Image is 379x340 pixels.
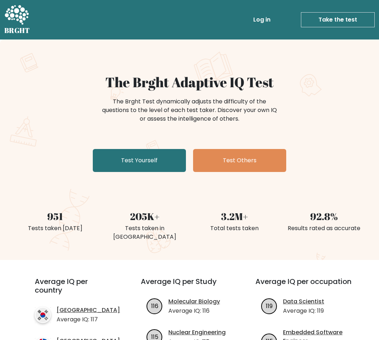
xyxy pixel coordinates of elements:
[283,209,364,224] div: 92.8%
[15,224,96,233] div: Tests taken [DATE]
[15,209,96,224] div: 951
[4,3,30,37] a: BRGHT
[250,13,273,27] a: Log in
[283,224,364,233] div: Results rated as accurate
[35,307,51,323] img: country
[4,26,30,35] h5: BRGHT
[255,277,353,294] h3: Average IQ per occupation
[194,209,275,224] div: 3.2M+
[168,328,226,337] a: Nuclear Engineering
[151,302,158,310] text: 116
[104,224,185,241] div: Tests taken in [GEOGRAPHIC_DATA]
[57,306,120,315] a: [GEOGRAPHIC_DATA]
[141,277,238,294] h3: Average IQ per Study
[35,277,115,303] h3: Average IQ per country
[193,149,286,172] a: Test Others
[283,307,324,315] p: Average IQ: 119
[266,302,273,310] text: 119
[100,97,279,123] div: The Brght Test dynamically adjusts the difficulty of the questions to the level of each test take...
[194,224,275,233] div: Total tests taken
[168,297,220,306] a: Molecular Biology
[15,74,364,90] h1: The Brght Adaptive IQ Test
[104,209,185,224] div: 205K+
[283,297,324,306] a: Data Scientist
[301,12,375,27] a: Take the test
[57,315,120,324] p: Average IQ: 117
[93,149,186,172] a: Test Yourself
[168,307,220,315] p: Average IQ: 116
